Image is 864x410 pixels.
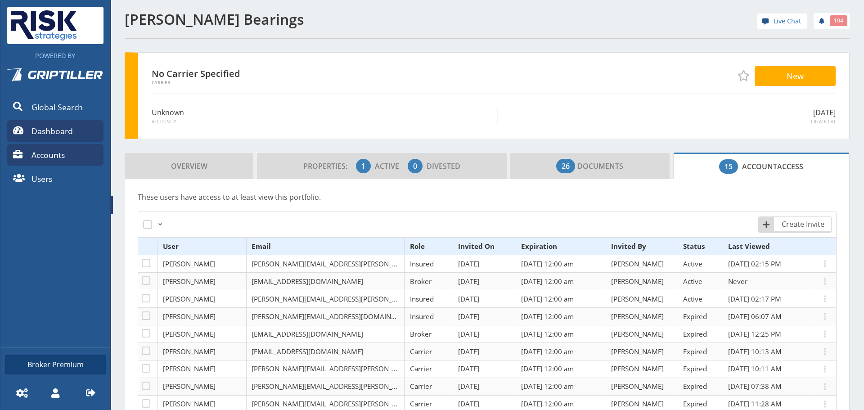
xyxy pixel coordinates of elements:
[410,364,432,373] span: Carrier
[7,7,80,44] img: Risk Strategies Company
[163,294,216,303] span: [PERSON_NAME]
[163,382,216,391] span: [PERSON_NAME]
[521,364,574,373] span: [DATE] 12:00 am
[807,11,850,29] div: notifications
[611,399,664,408] span: [PERSON_NAME]
[458,329,479,338] span: [DATE]
[728,382,782,391] span: [DATE] 07:38 AM
[252,294,468,303] span: [PERSON_NAME][EMAIL_ADDRESS][PERSON_NAME][DOMAIN_NAME]
[611,259,664,268] span: [PERSON_NAME]
[521,294,574,303] span: [DATE] 12:00 am
[375,161,406,171] span: Active
[738,70,749,81] span: Add to Favorites
[31,101,83,113] span: Global Search
[724,161,733,172] span: 15
[252,312,416,321] span: [PERSON_NAME][EMAIL_ADDRESS][DOMAIN_NAME]
[683,312,707,321] span: Expired
[728,347,782,356] span: [DATE] 10:13 AM
[521,347,574,356] span: [DATE] 12:00 am
[138,192,837,203] p: These users have access to at least view this portfolio.
[728,312,782,321] span: [DATE] 06:07 AM
[413,161,417,171] span: 0
[611,382,664,391] span: [PERSON_NAME]
[611,277,664,286] span: [PERSON_NAME]
[7,168,103,189] a: Users
[410,294,434,303] span: Insured
[157,238,247,255] th: User
[410,259,434,268] span: Insured
[405,238,453,255] th: Role
[723,238,813,255] th: Last Viewed
[163,399,216,408] span: [PERSON_NAME]
[427,161,460,171] span: Divested
[556,157,623,175] span: Documents
[683,294,702,303] span: Active
[458,364,479,373] span: [DATE]
[728,294,781,303] span: [DATE] 02:17 PM
[774,16,801,26] span: Live Chat
[252,382,521,391] span: [PERSON_NAME][EMAIL_ADDRESS][PERSON_NAME][PERSON_NAME][DOMAIN_NAME]
[31,125,73,137] span: Dashboard
[5,355,106,374] a: Broker Premium
[163,312,216,321] span: [PERSON_NAME]
[410,277,432,286] span: Broker
[611,364,664,373] span: [PERSON_NAME]
[606,238,678,255] th: Invited By
[757,14,807,32] div: help
[683,382,707,391] span: Expired
[521,259,574,268] span: [DATE] 12:00 am
[410,382,432,391] span: Carrier
[0,61,110,94] a: Griptiller
[611,312,664,321] span: [PERSON_NAME]
[453,238,516,255] th: Invited On
[683,399,707,408] span: Expired
[152,80,295,85] span: Carrier
[252,399,521,408] span: [PERSON_NAME][EMAIL_ADDRESS][PERSON_NAME][PERSON_NAME][DOMAIN_NAME]
[163,329,216,338] span: [PERSON_NAME]
[252,364,468,373] span: [PERSON_NAME][EMAIL_ADDRESS][PERSON_NAME][DOMAIN_NAME]
[728,399,782,408] span: [DATE] 11:28 AM
[834,17,843,25] span: 104
[458,382,479,391] span: [DATE]
[252,329,363,338] span: [EMAIL_ADDRESS][DOMAIN_NAME]
[246,238,404,255] th: Email
[410,399,432,408] span: Carrier
[152,107,498,125] div: Unknown
[458,259,479,268] span: [DATE]
[498,107,836,125] div: [DATE]
[31,173,52,185] span: Users
[728,364,782,373] span: [DATE] 10:11 AM
[683,277,702,286] span: Active
[562,161,570,171] span: 26
[7,120,103,142] a: Dashboard
[611,329,664,338] span: [PERSON_NAME]
[252,277,363,286] span: [EMAIL_ADDRESS][DOMAIN_NAME]
[678,238,723,255] th: Status
[728,277,747,286] span: Never
[521,329,574,338] span: [DATE] 12:00 am
[787,70,804,81] span: New
[757,14,807,29] a: Live Chat
[410,312,434,321] span: Insured
[163,277,216,286] span: [PERSON_NAME]
[611,294,664,303] span: [PERSON_NAME]
[521,277,574,286] span: [DATE] 12:00 am
[361,161,365,171] span: 1
[755,66,836,86] button: New
[611,347,664,356] span: [PERSON_NAME]
[775,219,831,230] span: Create Invite
[252,347,363,356] span: [EMAIL_ADDRESS][DOMAIN_NAME]
[683,259,702,268] span: Active
[410,347,432,356] span: Carrier
[742,162,777,171] span: Account
[31,149,65,161] span: Accounts
[719,158,803,176] span: Access
[163,347,216,356] span: [PERSON_NAME]
[458,399,479,408] span: [DATE]
[458,277,479,286] span: [DATE]
[171,157,207,175] span: Overview
[252,259,468,268] span: [PERSON_NAME][EMAIL_ADDRESS][PERSON_NAME][DOMAIN_NAME]
[7,144,103,166] a: Accounts
[505,119,836,125] span: Created At
[521,312,574,321] span: [DATE] 12:00 am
